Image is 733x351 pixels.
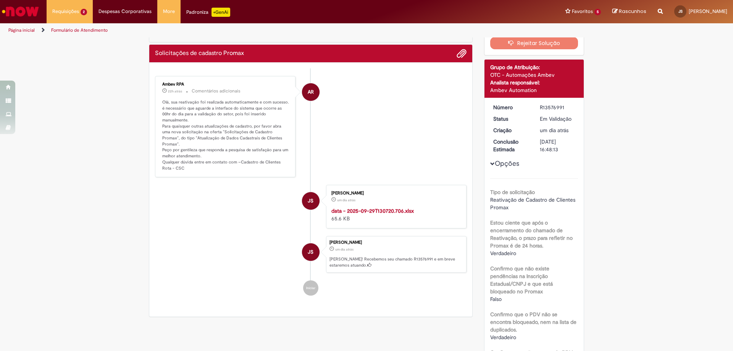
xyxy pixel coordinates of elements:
a: data - 2025-09-29T130720.706.xlsx [331,207,414,214]
h2: Solicitações de cadastro Promax Histórico de tíquete [155,50,244,57]
span: Despesas Corporativas [98,8,152,15]
div: Em Validação [540,115,575,123]
div: João da Silva [302,192,320,210]
span: um dia atrás [335,247,354,252]
div: Padroniza [186,8,230,17]
span: More [163,8,175,15]
p: +GenAi [212,8,230,17]
span: Verdadeiro [490,250,516,257]
div: Analista responsável: [490,79,578,86]
ul: Trilhas de página [6,23,483,37]
span: JS [308,243,313,261]
div: 65.6 KB [331,207,459,222]
span: 5 [594,9,601,15]
span: [PERSON_NAME] [689,8,727,15]
img: ServiceNow [1,4,40,19]
button: Rejeitar Solução [490,37,578,49]
p: Olá, sua reativação foi realizada automaticamente e com sucesso. é necessário que aguarde a inter... [162,99,289,171]
dt: Conclusão Estimada [488,138,534,153]
button: Adicionar anexos [457,49,467,58]
a: Formulário de Atendimento [51,27,108,33]
span: JS [308,192,313,210]
a: Página inicial [8,27,35,33]
dt: Número [488,104,534,111]
dt: Status [488,115,534,123]
div: [PERSON_NAME] [329,240,462,245]
div: Ambev RPA [302,83,320,101]
time: 29/09/2025 13:47:57 [337,198,355,202]
span: um dia atrás [540,127,568,134]
small: Comentários adicionais [192,88,241,94]
span: JS [678,9,683,14]
b: Confirmo que o PDV não se encontra bloqueado, nem na lista de duplicados. [490,311,576,333]
ul: Histórico de tíquete [155,68,467,303]
b: Confirmo que não existe pendências na Inscrição Estadual/CNPJ e que está bloqueado no Promax [490,265,553,295]
dt: Criação [488,126,534,134]
span: Reativação de Cadastro de Clientes Promax [490,196,577,211]
li: João da Silva [155,236,467,273]
div: Ambev RPA [162,82,289,87]
div: [DATE] 16:48:13 [540,138,575,153]
div: João da Silva [302,243,320,261]
div: OTC - Automações Ambev [490,71,578,79]
div: R13576991 [540,104,575,111]
div: Grupo de Atribuição: [490,63,578,71]
time: 29/09/2025 16:23:52 [168,89,182,94]
span: 22h atrás [168,89,182,94]
span: 2 [81,9,87,15]
span: Requisições [52,8,79,15]
span: AR [308,83,314,101]
div: [PERSON_NAME] [331,191,459,196]
span: Rascunhos [619,8,646,15]
span: Verdadeiro [490,334,516,341]
span: Favoritos [572,8,593,15]
span: Falso [490,296,502,302]
time: 29/09/2025 13:48:04 [540,127,568,134]
b: Estou ciente que após o encerramento do chamado de Reativação, o prazo para refletir no Promax é ... [490,219,573,249]
p: [PERSON_NAME]! Recebemos seu chamado R13576991 e em breve estaremos atuando. [329,256,462,268]
span: um dia atrás [337,198,355,202]
a: Rascunhos [612,8,646,15]
b: Tipo de solicitação [490,189,535,196]
time: 29/09/2025 13:48:04 [335,247,354,252]
div: 29/09/2025 13:48:04 [540,126,575,134]
div: Ambev Automation [490,86,578,94]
